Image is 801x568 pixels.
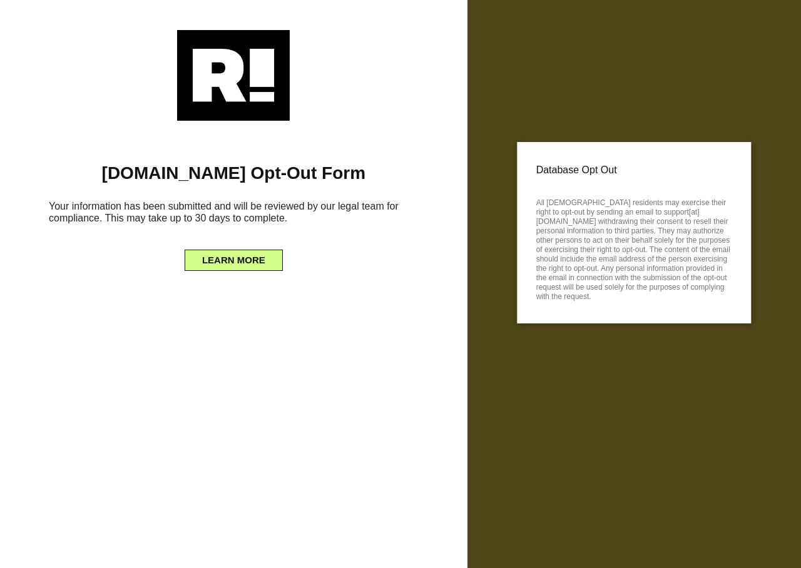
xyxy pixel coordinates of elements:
[536,195,732,302] p: All [DEMOGRAPHIC_DATA] residents may exercise their right to opt-out by sending an email to suppo...
[177,30,290,121] img: Retention.com
[19,163,449,184] h1: [DOMAIN_NAME] Opt-Out Form
[185,251,283,261] a: LEARN MORE
[19,195,449,234] h6: Your information has been submitted and will be reviewed by our legal team for compliance. This m...
[185,250,283,271] button: LEARN MORE
[536,161,732,180] p: Database Opt Out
